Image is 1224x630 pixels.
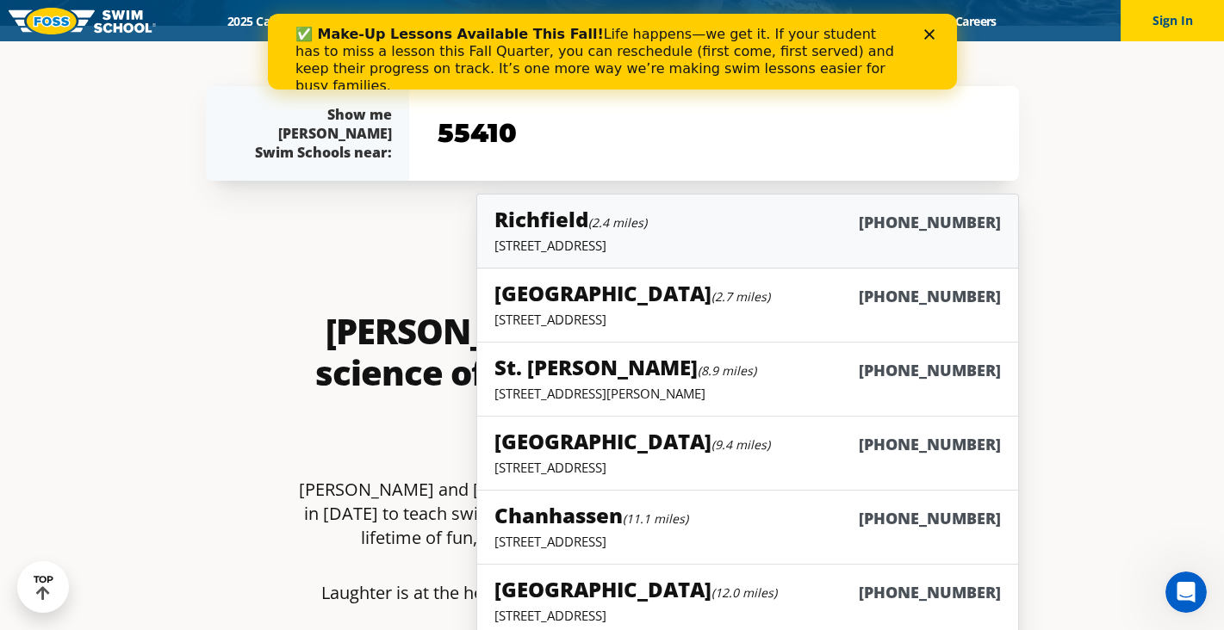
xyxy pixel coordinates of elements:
[704,13,886,29] a: Swim Like [PERSON_NAME]
[476,342,1018,417] a: St. [PERSON_NAME](8.9 miles)[PHONE_NUMBER][STREET_ADDRESS][PERSON_NAME]
[859,434,1001,455] h6: [PHONE_NUMBER]
[623,510,688,527] small: (11.1 miles)
[711,288,770,305] small: (2.7 miles)
[494,501,688,529] h5: Chanhassen
[859,508,1001,529] h6: [PHONE_NUMBER]
[28,12,336,28] b: ✅ Make-Up Lessons Available This Fall!
[494,311,1000,328] p: [STREET_ADDRESS]
[494,459,1000,476] p: [STREET_ADDRESS]
[494,279,770,307] h5: [GEOGRAPHIC_DATA]
[320,13,393,29] a: Schools
[494,353,756,381] h5: St. [PERSON_NAME]
[476,194,1018,269] a: Richfield(2.4 miles)[PHONE_NUMBER][STREET_ADDRESS]
[588,214,647,231] small: (2.4 miles)
[859,360,1001,381] h6: [PHONE_NUMBER]
[656,15,674,26] div: Close
[940,13,1011,29] a: Careers
[34,574,53,601] div: TOP
[494,237,1000,254] p: [STREET_ADDRESS]
[711,436,770,453] small: (9.4 miles)
[859,582,1001,603] h6: [PHONE_NUMBER]
[494,607,1000,624] p: [STREET_ADDRESS]
[494,427,770,455] h5: [GEOGRAPHIC_DATA]
[494,575,777,603] h5: [GEOGRAPHIC_DATA]
[476,268,1018,343] a: [GEOGRAPHIC_DATA](2.7 miles)[PHONE_NUMBER][STREET_ADDRESS]
[393,13,544,29] a: Swim Path® Program
[1165,571,1207,613] iframe: Intercom live chat
[213,13,320,29] a: 2025 Calendar
[885,13,940,29] a: Blog
[9,8,156,34] img: FOSS Swim School Logo
[711,584,777,601] small: (12.0 miles)
[240,105,392,162] div: Show me [PERSON_NAME] Swim Schools near:
[494,205,647,233] h5: Richfield
[268,14,957,90] iframe: Intercom live chat banner
[476,416,1018,491] a: [GEOGRAPHIC_DATA](9.4 miles)[PHONE_NUMBER][STREET_ADDRESS]
[28,12,634,81] div: Life happens—we get it. If your student has to miss a lesson this Fall Quarter, you can reschedul...
[433,108,995,158] input: YOUR ZIP CODE
[859,286,1001,307] h6: [PHONE_NUMBER]
[698,362,756,379] small: (8.9 miles)
[494,385,1000,402] p: [STREET_ADDRESS][PERSON_NAME]
[859,212,1001,233] h6: [PHONE_NUMBER]
[494,533,1000,550] p: [STREET_ADDRESS]
[476,490,1018,565] a: Chanhassen(11.1 miles)[PHONE_NUMBER][STREET_ADDRESS]
[544,13,704,29] a: About [PERSON_NAME]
